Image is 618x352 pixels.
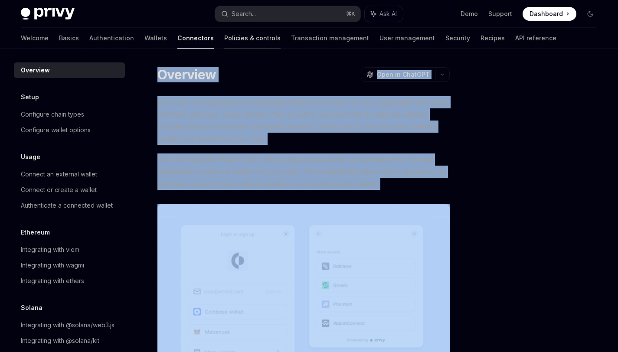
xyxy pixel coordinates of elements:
a: Welcome [21,28,49,49]
a: Transaction management [291,28,369,49]
div: Integrating with viem [21,244,79,255]
span: ⌘ K [346,10,355,17]
a: Connect an external wallet [14,166,125,182]
div: Integrating with ethers [21,276,84,286]
span: Ask AI [379,10,397,18]
a: Dashboard [523,7,576,21]
a: Configure wallet options [14,122,125,138]
div: Connect or create a wallet [21,185,97,195]
a: Integrating with wagmi [14,257,125,273]
a: Connectors [177,28,214,49]
span: Dashboard [530,10,563,18]
a: Integrating with @solana/kit [14,333,125,349]
a: Connect or create a wallet [14,182,125,198]
button: Open in ChatGPT [361,67,435,82]
a: Integrating with ethers [14,273,125,289]
h5: Usage [21,152,40,162]
a: Security [445,28,470,49]
div: Integrating with wagmi [21,260,84,271]
h5: Setup [21,92,39,102]
a: Overview [14,62,125,78]
a: Authenticate a connected wallet [14,198,125,213]
span: Open in ChatGPT [377,70,430,79]
a: User management [379,28,435,49]
a: Demo [461,10,478,18]
a: Wallets [144,28,167,49]
div: Connect an external wallet [21,169,97,179]
a: Integrating with @solana/web3.js [14,317,125,333]
button: Toggle dark mode [583,7,597,21]
a: Authentication [89,28,134,49]
button: Ask AI [365,6,403,22]
a: Support [488,10,512,18]
h1: Overview [157,67,216,82]
button: Search...⌘K [215,6,360,22]
a: Policies & controls [224,28,281,49]
div: Configure wallet options [21,125,91,135]
a: Basics [59,28,79,49]
h5: Solana [21,303,43,313]
span: Privy can be integrated with all popular wallet connectors so your application can easily interfa... [157,96,450,145]
a: Configure chain types [14,107,125,122]
div: Overview [21,65,50,75]
div: Integrating with @solana/web3.js [21,320,114,330]
span: You can integrate Wagmi, Viem, Ethers, @solana/web3.js, and web3swift to manage embedded or exter... [157,153,450,190]
h5: Ethereum [21,227,50,238]
img: dark logo [21,8,75,20]
div: Integrating with @solana/kit [21,336,99,346]
a: API reference [515,28,556,49]
div: Search... [232,9,256,19]
a: Integrating with viem [14,242,125,257]
div: Configure chain types [21,109,84,120]
a: Recipes [481,28,505,49]
div: Authenticate a connected wallet [21,200,113,211]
